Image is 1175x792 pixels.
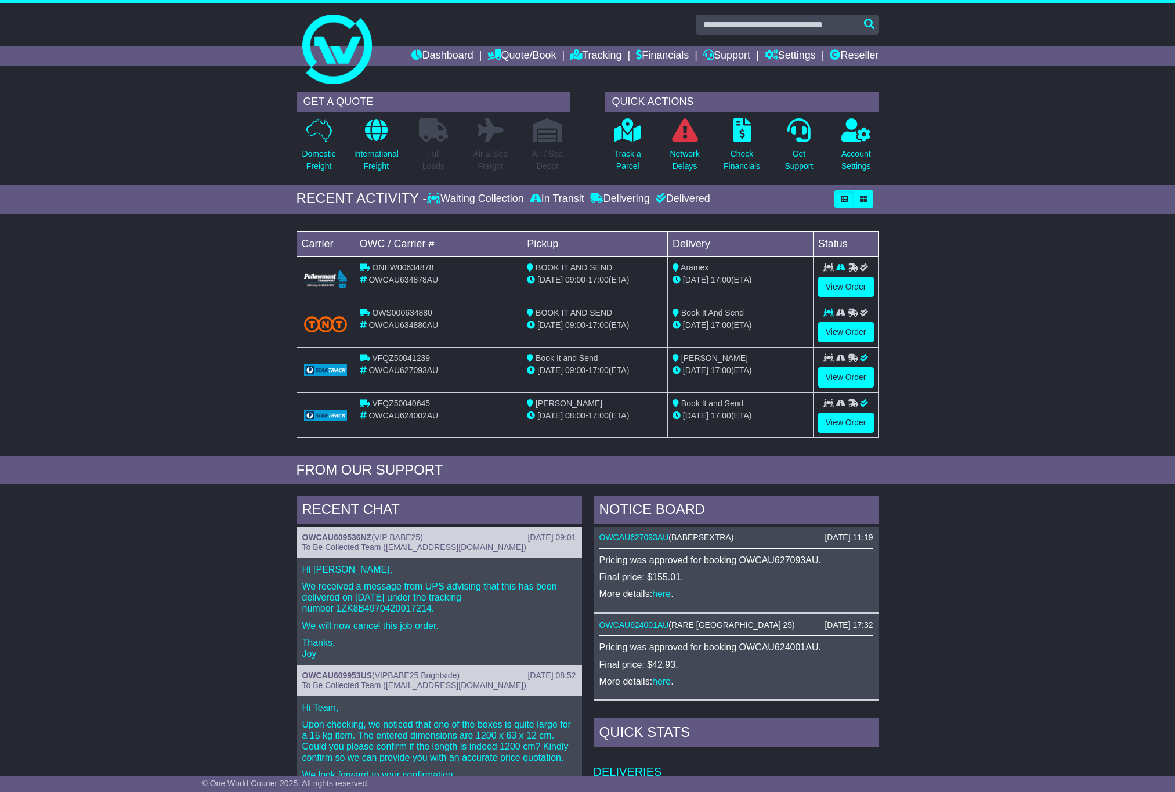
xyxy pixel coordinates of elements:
span: [DATE] [683,411,708,420]
div: ( ) [302,671,576,681]
a: NetworkDelays [669,118,700,179]
a: here [652,677,671,686]
span: [DATE] [537,411,563,420]
span: RARE [GEOGRAPHIC_DATA] 25 [671,620,792,630]
span: 17:00 [588,366,609,375]
a: AccountSettings [841,118,872,179]
span: VFQZ50041239 [372,353,430,363]
span: [DATE] [683,275,708,284]
div: FROM OUR SUPPORT [297,462,879,479]
a: Reseller [830,46,878,66]
img: GetCarrierServiceLogo [304,410,348,421]
div: ( ) [599,533,873,543]
p: Check Financials [724,148,760,172]
a: OWCAU609953US [302,671,373,680]
div: In Transit [527,193,587,205]
a: InternationalFreight [353,118,399,179]
p: International Freight [354,148,399,172]
span: Aramex [681,263,708,272]
td: Delivery [667,231,813,256]
p: More details: . [599,676,873,687]
div: - (ETA) [527,410,663,422]
p: Thanks, Joy [302,637,576,659]
span: ONEW00634878 [372,263,433,272]
div: (ETA) [673,410,808,422]
span: OWCAU627093AU [368,366,438,375]
span: To Be Collected Team ([EMAIL_ADDRESS][DOMAIN_NAME]) [302,681,526,690]
p: Network Delays [670,148,699,172]
p: More details: . [599,588,873,599]
p: Pricing was approved for booking OWCAU627093AU. [599,555,873,566]
span: [PERSON_NAME] [681,353,748,363]
span: [DATE] [537,320,563,330]
span: 17:00 [711,366,731,375]
div: ( ) [599,620,873,630]
p: Domestic Freight [302,148,335,172]
div: - (ETA) [527,319,663,331]
span: 17:00 [588,320,609,330]
p: Final price: $42.93. [599,659,873,670]
span: OWS000634880 [372,308,432,317]
div: (ETA) [673,319,808,331]
a: Dashboard [411,46,473,66]
td: Deliveries [594,750,879,779]
span: [PERSON_NAME] [536,399,602,408]
a: CheckFinancials [723,118,761,179]
span: VIP BABE25 [374,533,420,542]
p: Upon checking, we noticed that one of the boxes is quite large for a 15 kg item. The entered dime... [302,719,576,764]
div: NOTICE BOARD [594,496,879,527]
p: We will now cancel this job order. [302,620,576,631]
span: BABEPSEXTRA [671,533,731,542]
div: Delivered [653,193,710,205]
span: [DATE] [537,275,563,284]
td: Pickup [522,231,668,256]
a: View Order [818,277,874,297]
a: View Order [818,413,874,433]
a: DomesticFreight [301,118,336,179]
a: Settings [765,46,816,66]
a: GetSupport [784,118,814,179]
p: Pricing was approved for booking OWCAU624001AU. [599,642,873,653]
span: 17:00 [711,411,731,420]
span: To Be Collected Team ([EMAIL_ADDRESS][DOMAIN_NAME]) [302,543,526,552]
div: [DATE] 09:01 [527,533,576,543]
a: OWCAU627093AU [599,533,669,542]
a: here [652,589,671,599]
a: Support [703,46,750,66]
a: OWCAU624001AU [599,620,669,630]
div: - (ETA) [527,364,663,377]
p: Full Loads [419,148,448,172]
a: Tracking [570,46,621,66]
span: 17:00 [588,411,609,420]
div: - (ETA) [527,274,663,286]
td: Carrier [297,231,355,256]
span: OWCAU624002AU [368,411,438,420]
span: BOOK IT AND SEND [536,308,612,317]
td: Status [813,231,878,256]
a: Track aParcel [614,118,642,179]
p: Hi Team, [302,702,576,713]
img: TNT_Domestic.png [304,316,348,332]
img: GetCarrierServiceLogo [304,364,348,376]
div: [DATE] 11:19 [825,533,873,543]
span: VIPBABE25 Brightside [375,671,457,680]
div: Quick Stats [594,718,879,750]
div: Delivering [587,193,653,205]
span: © One World Courier 2025. All rights reserved. [202,779,370,788]
span: 08:00 [565,411,585,420]
a: View Order [818,322,874,342]
span: Book It and Send [536,353,598,363]
div: ( ) [302,533,576,543]
div: RECENT CHAT [297,496,582,527]
p: Final price: $155.01. [599,572,873,583]
span: OWCAU634880AU [368,320,438,330]
div: RECENT ACTIVITY - [297,190,428,207]
span: 09:00 [565,275,585,284]
span: Book It and Send [681,399,743,408]
a: Financials [636,46,689,66]
p: Get Support [784,148,813,172]
p: Air & Sea Freight [473,148,508,172]
td: OWC / Carrier # [355,231,522,256]
p: Hi [PERSON_NAME], [302,564,576,575]
span: VFQZ50040645 [372,399,430,408]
